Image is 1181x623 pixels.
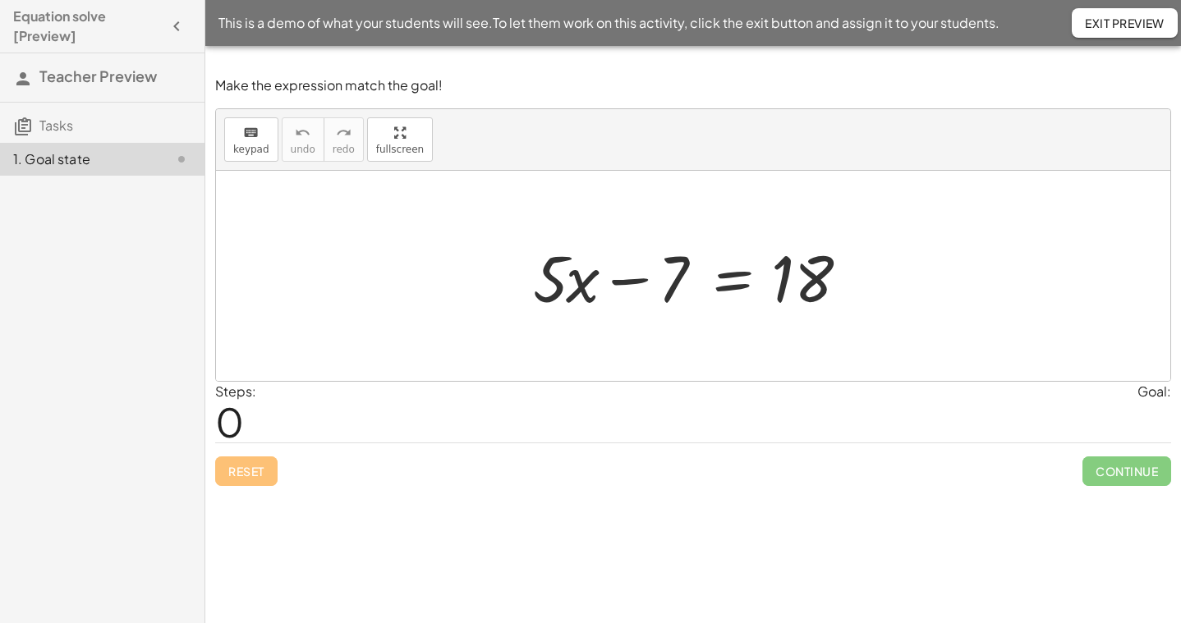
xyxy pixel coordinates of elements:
div: Goal: [1137,382,1171,401]
button: undoundo [282,117,324,162]
i: undo [295,123,310,143]
span: fullscreen [376,144,424,155]
span: 0 [215,396,244,447]
span: Tasks [39,117,73,134]
span: Teacher Preview [39,66,157,85]
span: This is a demo of what your students will see. To let them work on this activity, click the exit ... [218,13,999,33]
div: 1. Goal state [13,149,145,169]
button: Exit Preview [1072,8,1178,38]
label: Steps: [215,383,256,400]
span: undo [291,144,315,155]
span: keypad [233,144,269,155]
span: redo [333,144,355,155]
i: Task not started. [172,149,191,169]
button: redoredo [324,117,364,162]
i: redo [336,123,352,143]
h4: Equation solve [Preview] [13,7,162,46]
p: Make the expression match the goal! [215,76,1171,95]
button: fullscreen [367,117,433,162]
span: Exit Preview [1085,16,1165,30]
button: keyboardkeypad [224,117,278,162]
i: keyboard [243,123,259,143]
